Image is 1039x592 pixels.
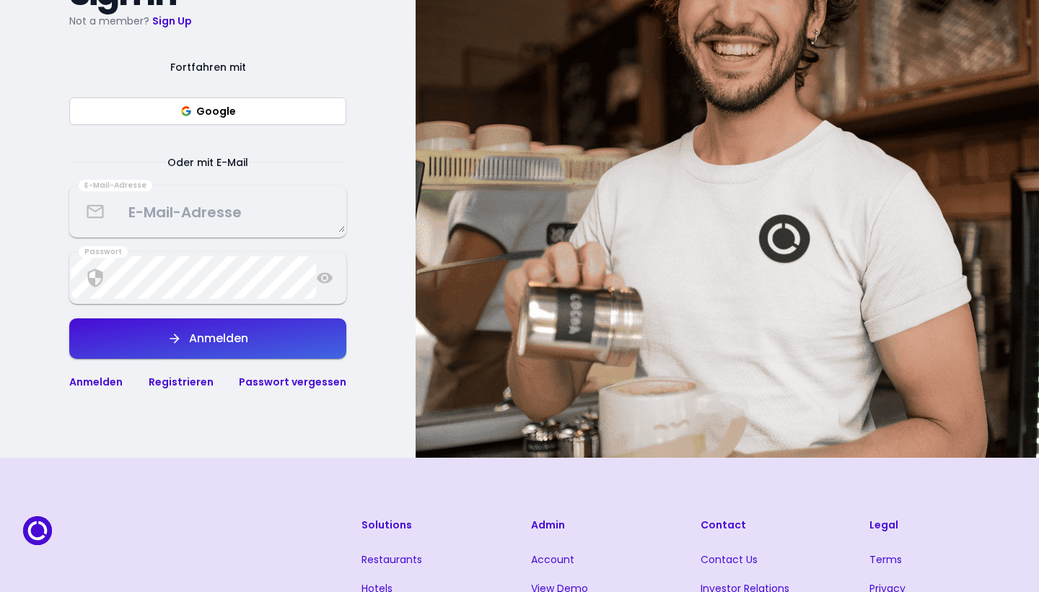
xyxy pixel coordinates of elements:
div: Passwort [79,246,128,258]
h3: Contact [701,516,847,534]
a: Anmelden [69,375,123,389]
a: Restaurants [361,552,422,567]
a: Account [531,552,574,567]
a: Registrieren [149,375,214,389]
span: Oder mit E-Mail [150,154,266,171]
button: Anmelden [69,318,346,359]
div: E-Mail-Adresse [79,180,152,191]
h3: Solutions [361,516,508,534]
h3: Admin [531,516,678,534]
h3: Legal [869,516,1016,534]
a: Contact Us [701,552,758,567]
a: Terms [869,552,902,567]
button: Google [69,97,346,125]
a: Passwort vergessen [239,375,346,389]
a: Sign Up [152,14,192,28]
span: Fortfahren mit [153,58,263,76]
div: Anmelden [182,333,248,344]
p: Not a member? [69,12,346,30]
